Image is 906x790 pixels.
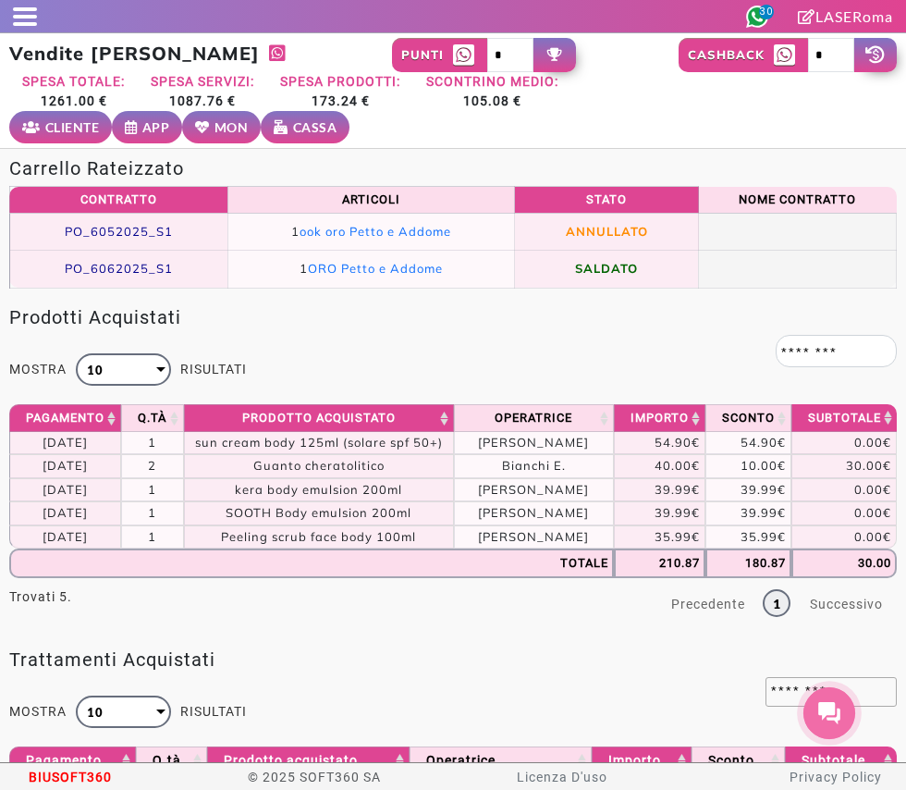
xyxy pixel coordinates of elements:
[791,525,897,549] td: 0.00€
[293,117,337,137] small: CASSA
[657,587,759,622] a: Precedente
[9,696,247,728] label: Mostra risultati
[705,478,791,502] td: 39.99€
[614,501,705,525] td: 39.99€
[791,404,897,432] th: Subtotale: activate to sort column ascending
[705,549,791,578] th: 180.87
[148,505,156,520] span: 1
[214,117,249,137] small: MON
[453,43,479,67] a: Whatsapp
[454,501,615,525] td: [PERSON_NAME]
[759,5,774,19] span: 30
[9,306,897,328] h2: Prodotti Acquistati
[9,157,897,179] h2: Carrello Rateizzato
[705,501,791,525] td: 39.99€
[226,505,411,520] span: SOOTH Body emulsion 200ml
[796,587,897,622] a: Successivo
[182,111,261,143] a: MON
[515,213,699,251] td: ANNULLATO
[148,482,156,497] span: 1
[410,747,592,775] th: Operatrice: activate to sort column ascending
[791,478,897,502] td: 0.00€
[614,549,705,578] th: 210.87
[43,529,88,544] span: [DATE]
[614,525,705,549] td: 35.99€
[9,187,227,214] th: Contratto
[426,92,558,111] div: 105.08 €
[261,111,349,143] a: CASSA
[763,589,790,617] a: 1
[151,72,254,92] div: SPESA SERVIZI:
[798,7,893,25] a: Clicca per andare alla pagina di firmaLASERoma
[9,578,72,608] div: Trovati 5.
[791,454,897,478] td: 30.00€
[614,432,705,455] td: 54.90€
[791,432,897,455] td: 0.00€
[9,549,614,578] th: Totale
[614,478,705,502] td: 39.99€
[121,404,184,432] th: Q.tà: activate to sort column ascending
[392,38,489,72] span: PUNTI
[9,747,136,775] th: Pagamento: activate to sort column ascending
[65,261,173,276] span: PO_6062025_S1
[136,747,207,775] th: Q.tà: activate to sort column ascending
[699,187,897,214] th: Nome Contratto
[592,747,692,775] th: Importo: activate to sort column ascending
[148,435,156,450] span: 1
[679,38,810,72] span: Cashback
[112,111,182,143] a: APP
[517,770,607,784] a: Licenza D'uso
[705,525,791,549] td: 35.99€
[45,117,100,137] small: CLIENTE
[515,187,699,214] th: Stato
[195,435,443,450] span: sun cream body 125ml (solare spf 50+)
[9,43,290,65] h2: Vendite [PERSON_NAME]
[9,353,247,386] label: Mostra risultati
[426,72,558,92] div: SCONTRINO MEDIO:
[853,38,897,72] button: Visualizza storico movimenti cashback
[705,454,791,478] td: 10.00€
[705,404,791,432] th: Sconto: activate to sort column ascending
[65,224,173,239] span: PO_6052025_S1
[22,72,125,92] div: SPESA TOTALE:
[9,111,112,143] a: CLIENTE
[256,260,486,278] p: 1
[280,72,400,92] div: SPESA PRODOTTI:
[227,187,514,214] th: Articoli
[207,747,410,775] th: Prodotto acquistato: activate to sort column ascending
[515,251,699,289] td: SALDATO
[774,43,800,67] a: Whatsapp
[614,404,705,432] th: Importo: activate to sort column ascending
[9,648,897,671] h2: Trattamenti Acquistati
[798,9,815,24] i: Clicca per andare alla pagina di firma
[454,404,615,432] th: Operatrice: activate to sort column ascending
[454,432,615,455] td: [PERSON_NAME]
[151,92,254,111] div: 1087.76 €
[148,458,156,473] span: 2
[454,525,615,549] td: [PERSON_NAME]
[43,435,88,450] span: [DATE]
[300,224,451,239] a: ook oro Petto e Addome
[791,549,897,578] th: 30.00
[791,501,897,525] td: 0.00€
[221,529,416,544] span: Peeling scrub face body 100ml
[454,478,615,502] td: [PERSON_NAME]
[790,770,882,784] a: Privacy Policy
[43,482,88,497] span: [DATE]
[87,702,104,722] span: 10
[269,44,290,63] a: Whatsapp
[308,261,443,276] a: ORO Petto e Addome
[454,454,615,478] td: Bianchi E.
[43,458,88,473] span: [DATE]
[692,747,784,775] th: Sconto: activate to sort column ascending
[533,38,576,72] button: Gestisci i punti
[785,747,898,775] th: Subtotale: activate to sort column ascending
[22,92,125,111] div: 1261.00 €
[705,432,791,455] td: 54.90€
[256,223,486,241] p: 1
[142,117,170,137] small: APP
[43,505,88,520] span: [DATE]
[87,360,104,380] span: 10
[614,454,705,478] td: 40.00€
[184,404,454,432] th: Prodotto acquistato: activate to sort column ascending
